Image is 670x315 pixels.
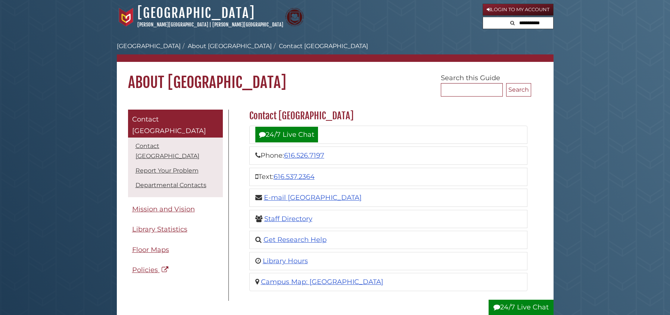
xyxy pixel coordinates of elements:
a: Campus Map: [GEOGRAPHIC_DATA] [261,278,383,286]
a: 24/7 Live Chat [255,127,318,142]
a: Library Statistics [128,221,223,238]
a: Report Your Problem [135,167,199,174]
li: Text: [249,168,527,186]
a: 616.537.2364 [274,173,315,181]
a: Get Research Help [264,236,327,244]
button: Search [506,83,531,97]
span: Library Statistics [132,225,187,233]
a: [PERSON_NAME][GEOGRAPHIC_DATA] [137,22,208,28]
a: Departmental Contacts [135,182,206,189]
li: Phone: [249,147,527,165]
button: 24/7 Live Chat [489,300,554,315]
button: Search [508,17,517,27]
a: Contact [GEOGRAPHIC_DATA] [135,142,199,160]
a: Mission and Vision [128,201,223,218]
span: Policies [132,266,158,274]
a: Library Hours [263,257,308,265]
a: [GEOGRAPHIC_DATA] [117,42,181,50]
span: Mission and Vision [132,205,195,213]
h2: Contact [GEOGRAPHIC_DATA] [246,110,531,122]
img: Calvin Theological Seminary [285,8,304,26]
i: Search [510,21,515,25]
a: 616.526.7197 [284,151,324,160]
a: Floor Maps [128,242,223,258]
a: Contact [GEOGRAPHIC_DATA] [128,110,223,138]
a: Staff Directory [264,215,312,223]
h1: About [GEOGRAPHIC_DATA] [117,62,554,92]
a: [GEOGRAPHIC_DATA] [137,5,255,21]
a: [PERSON_NAME][GEOGRAPHIC_DATA] [212,22,283,28]
span: Contact [GEOGRAPHIC_DATA] [132,115,206,135]
a: About [GEOGRAPHIC_DATA] [188,42,272,50]
span: | [209,22,211,28]
div: Guide Pages [128,110,223,282]
a: Login to My Account [483,4,554,16]
nav: breadcrumb [117,42,554,62]
li: Contact [GEOGRAPHIC_DATA] [272,42,368,51]
a: E-mail [GEOGRAPHIC_DATA] [264,193,362,202]
img: Calvin University [117,8,135,26]
a: Policies [128,262,223,278]
span: Floor Maps [132,246,169,254]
